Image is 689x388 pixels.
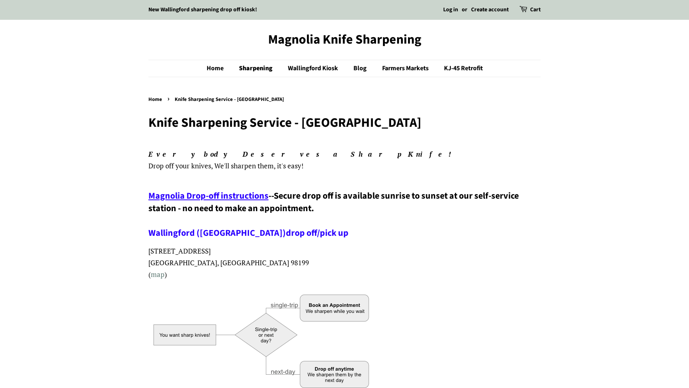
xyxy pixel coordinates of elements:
[148,149,458,159] em: Everybody Deserves a Sharp Knife!
[148,189,519,239] span: Secure drop off is available sunrise to sunset at our self-service station - no need to make an a...
[530,5,541,15] a: Cart
[471,6,509,14] a: Create account
[148,227,286,239] a: Wallingford ([GEOGRAPHIC_DATA])
[268,189,274,202] span: --
[286,227,349,239] a: drop off/pick up
[376,60,437,77] a: Farmers Markets
[167,94,171,104] span: ›
[175,96,286,103] span: Knife Sharpening Service - [GEOGRAPHIC_DATA]
[151,270,165,279] a: map
[233,60,281,77] a: Sharpening
[347,60,375,77] a: Blog
[282,60,346,77] a: Wallingford Kiosk
[148,115,541,130] h1: Knife Sharpening Service - [GEOGRAPHIC_DATA]
[148,189,268,202] a: Magnolia Drop-off instructions
[148,32,541,47] a: Magnolia Knife Sharpening
[207,60,232,77] a: Home
[148,6,257,14] a: New Wallingford sharpening drop off kiosk!
[148,95,541,104] nav: breadcrumbs
[438,60,483,77] a: KJ-45 Retrofit
[462,5,467,15] li: or
[148,246,309,279] span: [STREET_ADDRESS] [GEOGRAPHIC_DATA], [GEOGRAPHIC_DATA] 98199 ( )
[148,161,211,170] span: Drop off your knives
[148,149,541,172] p: , We'll sharpen them, it's easy!
[148,96,164,103] a: Home
[443,6,458,14] a: Log in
